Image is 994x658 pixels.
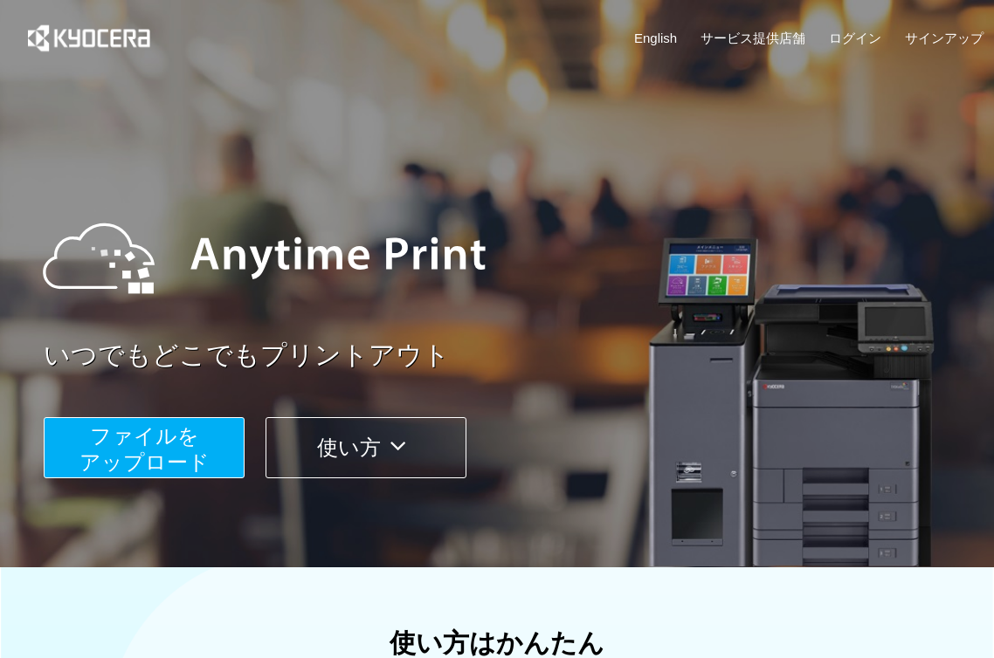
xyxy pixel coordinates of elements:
[701,29,805,47] a: サービス提供店舗
[634,29,677,47] a: English
[44,337,994,374] a: いつでもどこでもプリントアウト
[266,417,466,478] button: 使い方
[829,29,881,47] a: ログイン
[79,424,210,474] span: ファイルを ​​アップロード
[905,29,984,47] a: サインアップ
[44,417,245,478] button: ファイルを​​アップロード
